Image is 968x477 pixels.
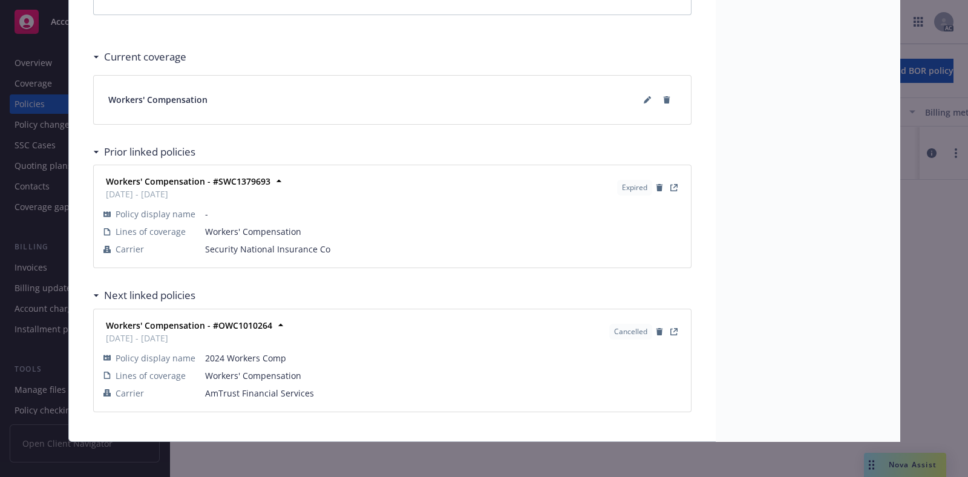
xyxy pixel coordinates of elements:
a: View Policy [667,324,681,339]
div: Current coverage [93,49,186,65]
span: Carrier [116,243,144,255]
span: Lines of coverage [116,369,186,382]
span: Workers' Compensation [205,225,681,238]
span: Carrier [116,387,144,400]
h3: Next linked policies [104,288,195,303]
span: Policy display name [116,208,195,220]
h3: Prior linked policies [104,144,195,160]
span: AmTrust Financial Services [205,387,681,400]
span: 2024 Workers Comp [205,352,681,364]
span: - [205,208,681,220]
h3: Current coverage [104,49,186,65]
span: Security National Insurance Co [205,243,681,255]
a: View Policy [667,180,681,195]
div: Next linked policies [93,288,195,303]
strong: Workers' Compensation - #SWC1379693 [106,176,270,187]
span: Workers' Compensation [108,93,208,106]
span: Workers' Compensation [205,369,681,382]
div: Prior linked policies [93,144,195,160]
span: Policy display name [116,352,195,364]
span: Cancelled [614,326,647,337]
span: Expired [622,182,647,193]
span: Lines of coverage [116,225,186,238]
strong: Workers' Compensation - #OWC1010264 [106,320,272,331]
span: [DATE] - [DATE] [106,332,272,344]
span: [DATE] - [DATE] [106,188,270,200]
